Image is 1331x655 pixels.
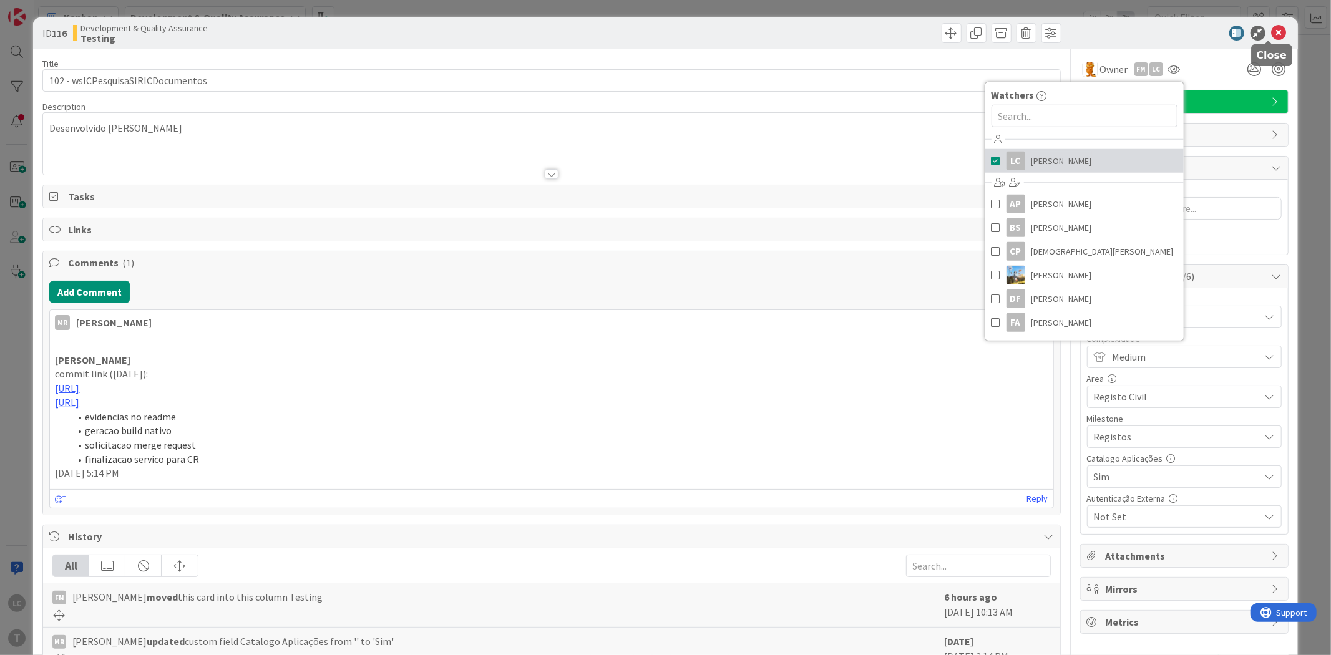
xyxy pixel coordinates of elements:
[1087,454,1282,463] div: Catalogo Aplicações
[55,382,79,394] a: [URL]
[1087,294,1282,303] div: Priority
[1106,160,1265,175] span: Block
[1007,152,1025,170] div: LC
[72,634,394,649] span: [PERSON_NAME] custom field Catalogo Aplicações from '' to 'Sim'
[42,69,1060,92] input: type card name here...
[76,315,152,330] div: [PERSON_NAME]
[52,591,66,604] div: FM
[49,121,1053,135] p: Desenvolvido [PERSON_NAME]
[80,33,208,43] b: Testing
[1087,374,1282,383] div: Area
[1031,218,1092,237] span: [PERSON_NAME]
[55,367,148,380] span: commit link ([DATE]):
[1100,62,1128,77] span: Owner
[26,2,57,17] span: Support
[1106,269,1265,284] span: Custom Fields
[945,589,1051,621] div: [DATE] 10:13 AM
[1174,270,1195,283] span: ( 4/6 )
[42,101,85,112] span: Description
[985,192,1184,216] a: AP[PERSON_NAME]
[992,105,1177,127] input: Search...
[992,87,1035,102] span: Watchers
[68,222,1037,237] span: Links
[1087,414,1282,423] div: Milestone
[85,439,196,451] span: solicitacao merge request
[80,23,208,33] span: Development & Quality Assurance
[55,354,130,366] strong: [PERSON_NAME]
[68,255,1037,270] span: Comments
[945,635,974,648] b: [DATE]
[1094,468,1254,485] span: Sim
[1257,49,1287,61] h5: Close
[1031,152,1092,170] span: [PERSON_NAME]
[1094,388,1254,405] span: Registo Civil
[1087,334,1282,343] div: Complexidade
[1106,127,1265,142] span: Dates
[1106,581,1265,596] span: Mirrors
[42,58,59,69] label: Title
[985,240,1184,263] a: CP[DEMOGRAPHIC_DATA][PERSON_NAME]
[85,453,199,465] span: finalizacao servico para CR
[1027,491,1048,507] a: Reply
[985,287,1184,311] a: DF[PERSON_NAME]
[1106,94,1265,109] span: Serviço
[52,27,67,39] b: 116
[1007,218,1025,237] div: BS
[122,256,134,269] span: ( 1 )
[55,315,70,330] div: MR
[1007,195,1025,213] div: AP
[1031,266,1092,284] span: [PERSON_NAME]
[1094,428,1254,445] span: Registos
[68,189,1037,204] span: Tasks
[1031,242,1174,261] span: [DEMOGRAPHIC_DATA][PERSON_NAME]
[1007,313,1025,332] div: FA
[72,589,323,604] span: [PERSON_NAME] this card into this column Testing
[147,591,178,603] b: moved
[1083,62,1098,77] img: RL
[985,149,1184,173] a: LC[PERSON_NAME]
[906,555,1051,577] input: Search...
[985,334,1184,358] a: FM[PERSON_NAME]
[985,263,1184,287] a: DG[PERSON_NAME]
[1031,195,1092,213] span: [PERSON_NAME]
[1106,548,1265,563] span: Attachments
[1149,62,1163,76] div: LC
[49,281,130,303] button: Add Comment
[1031,313,1092,332] span: [PERSON_NAME]
[85,410,176,423] span: evidencias no readme
[68,529,1037,544] span: History
[52,635,66,649] div: MR
[1007,289,1025,308] div: DF
[85,424,172,437] span: geracao build nativo
[1031,289,1092,308] span: [PERSON_NAME]
[1106,614,1265,629] span: Metrics
[1007,266,1025,284] img: DG
[42,26,67,41] span: ID
[985,311,1184,334] a: FA[PERSON_NAME]
[1007,242,1025,261] div: CP
[985,216,1184,240] a: BS[PERSON_NAME]
[147,635,185,648] b: updated
[53,555,89,576] div: All
[1113,348,1254,366] span: Medium
[1087,494,1282,503] div: Autenticação Externa
[55,467,119,479] span: [DATE] 5:14 PM
[945,591,998,603] b: 6 hours ago
[55,396,79,409] a: [URL]
[1134,62,1148,76] div: FM
[1094,508,1254,525] span: Not Set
